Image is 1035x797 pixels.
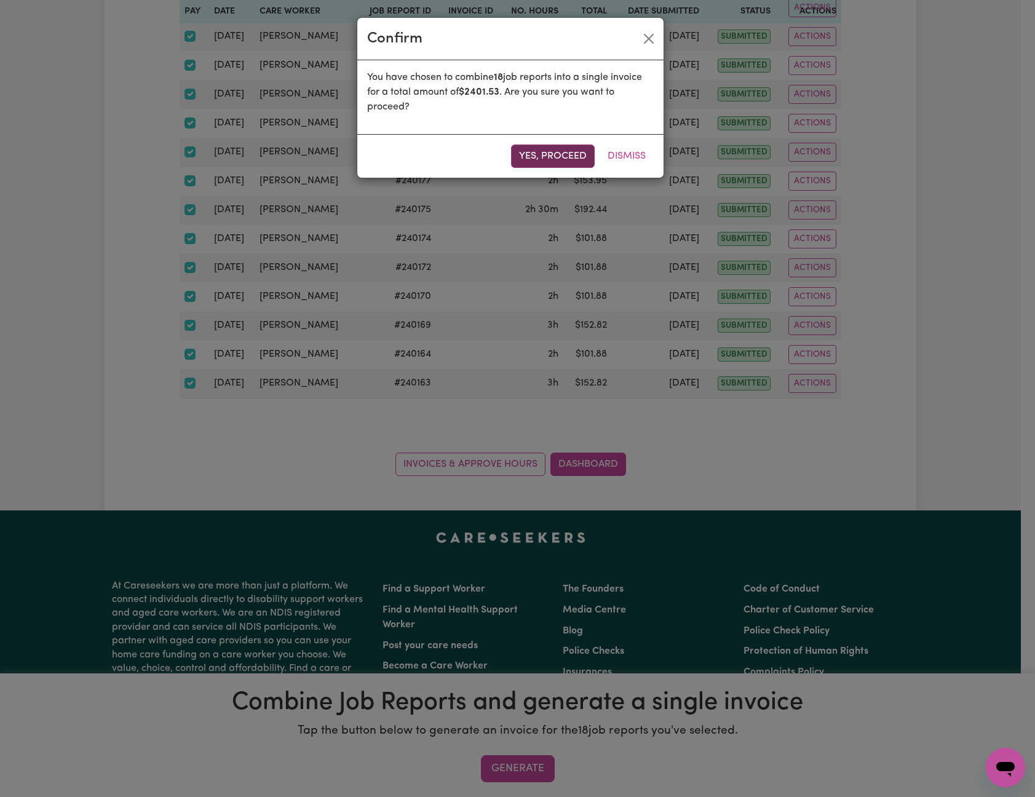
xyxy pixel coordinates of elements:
iframe: Button to launch messaging window [986,748,1025,787]
button: Yes, proceed [511,145,595,168]
div: Confirm [367,28,422,50]
button: Close [639,29,659,49]
b: 18 [494,73,503,82]
b: $ 2401.53 [459,87,499,97]
span: You have chosen to combine job reports into a single invoice for a total amount of . Are you sure... [367,73,642,112]
button: Dismiss [600,145,654,168]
